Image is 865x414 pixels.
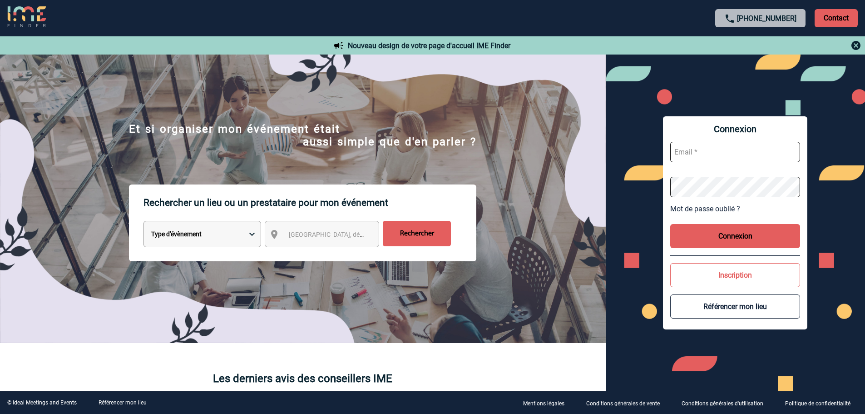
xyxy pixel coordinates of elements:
button: Inscription [670,263,800,287]
a: Conditions générales d'utilisation [674,399,778,407]
a: Conditions générales de vente [579,399,674,407]
button: Connexion [670,224,800,248]
a: [PHONE_NUMBER] [737,14,796,23]
p: Contact [815,9,858,27]
p: Conditions générales d'utilisation [682,400,763,407]
p: Conditions générales de vente [586,400,660,407]
p: Rechercher un lieu ou un prestataire pour mon événement [143,185,476,221]
a: Politique de confidentialité [778,399,865,407]
span: [GEOGRAPHIC_DATA], département, région... [289,231,415,238]
p: Mentions légales [523,400,564,407]
div: © Ideal Meetings and Events [7,399,77,406]
span: Connexion [670,124,800,135]
a: Mentions légales [516,399,579,407]
a: Référencer mon lieu [99,399,147,406]
input: Rechercher [383,221,451,246]
input: Email * [670,142,800,162]
img: call-24-px.png [724,13,735,24]
a: Mot de passe oublié ? [670,205,800,213]
p: Politique de confidentialité [785,400,850,407]
button: Référencer mon lieu [670,294,800,319]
